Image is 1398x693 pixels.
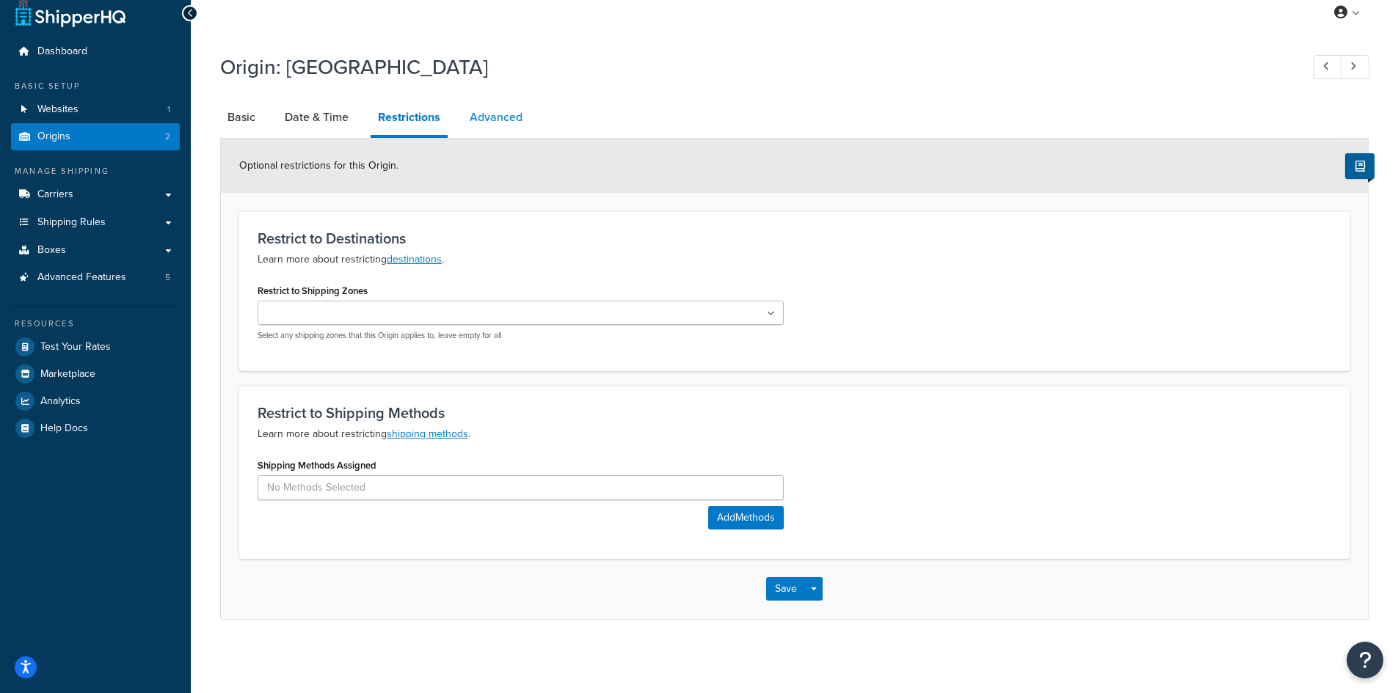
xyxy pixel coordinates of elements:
a: Previous Record [1314,55,1342,79]
button: Save [766,577,806,601]
p: Select any shipping zones that this Origin applies to, leave empty for all [258,330,784,341]
a: shipping methods [387,426,468,441]
a: Analytics [11,388,180,414]
span: Shipping Rules [37,216,106,229]
p: Learn more about restricting . [258,425,1331,443]
button: Show Help Docs [1345,153,1375,179]
a: Websites1 [11,96,180,123]
span: Marketplace [40,368,95,381]
div: Manage Shipping [11,165,180,177]
h3: Restrict to Destinations [258,230,1331,246]
a: Advanced [462,100,530,135]
h1: Origin: [GEOGRAPHIC_DATA] [220,53,1286,81]
li: Advanced Features [11,264,180,291]
a: Date & Time [277,100,356,135]
span: Dashboard [37,45,87,58]
input: No Methods Selected [258,475,784,500]
div: Basic Setup [11,80,180,92]
a: Advanced Features5 [11,264,180,291]
a: Origins2 [11,123,180,150]
a: Marketplace [11,361,180,387]
a: Restrictions [371,100,448,138]
label: Shipping Methods Assigned [258,460,376,471]
a: Carriers [11,181,180,208]
span: Websites [37,103,79,116]
h3: Restrict to Shipping Methods [258,405,1331,421]
p: Learn more about restricting . [258,251,1331,268]
button: Open Resource Center [1347,642,1383,678]
a: Next Record [1341,55,1369,79]
button: AddMethods [708,506,784,529]
span: Test Your Rates [40,341,111,353]
span: Advanced Features [37,271,126,284]
span: 1 [167,103,170,116]
span: 5 [165,271,170,284]
a: Test Your Rates [11,334,180,360]
span: Carriers [37,188,73,201]
a: Shipping Rules [11,209,180,236]
span: Help Docs [40,422,88,435]
div: Resources [11,318,180,330]
a: Dashboard [11,38,180,65]
a: Boxes [11,237,180,264]
span: Boxes [37,244,66,257]
li: Origins [11,123,180,150]
a: Basic [220,100,263,135]
a: Help Docs [11,415,180,441]
a: destinations [387,252,442,267]
span: Origins [37,131,70,143]
span: 2 [165,131,170,143]
span: Optional restrictions for this Origin. [239,158,398,173]
label: Restrict to Shipping Zones [258,285,368,296]
li: Websites [11,96,180,123]
span: Analytics [40,395,81,408]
